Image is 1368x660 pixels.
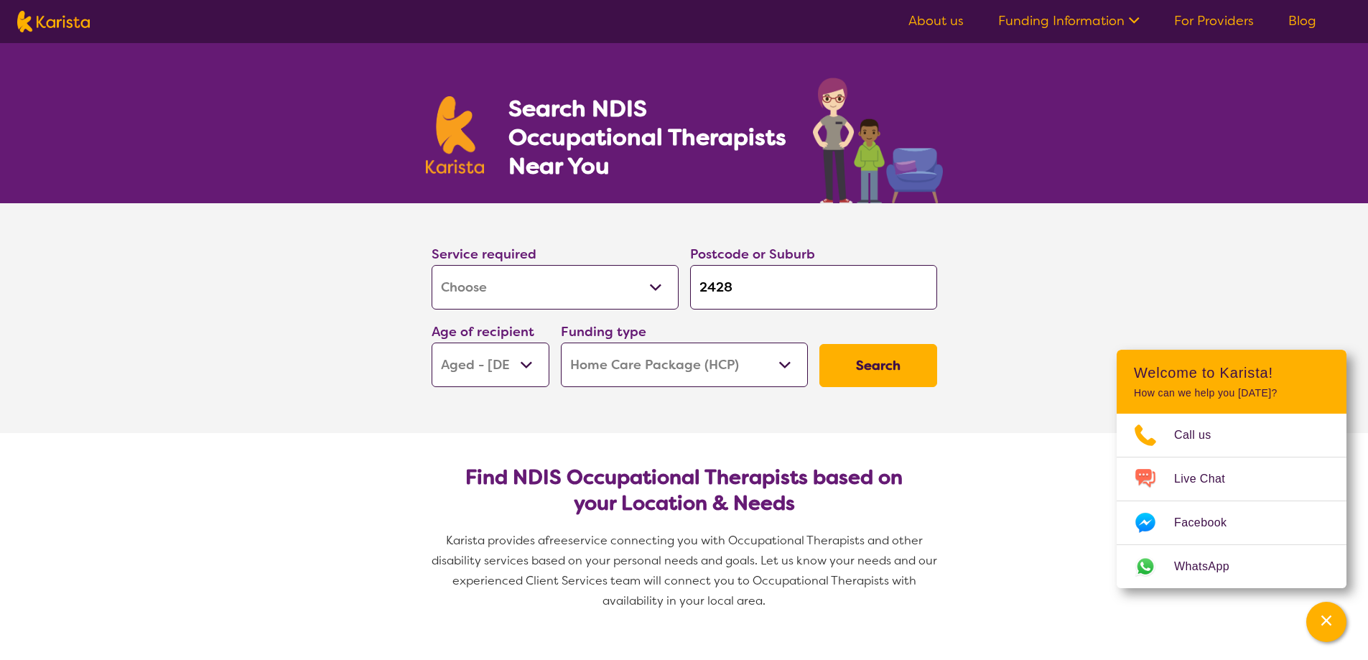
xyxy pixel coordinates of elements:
a: For Providers [1174,12,1254,29]
button: Search [819,344,937,387]
p: How can we help you [DATE]? [1134,387,1329,399]
h2: Find NDIS Occupational Therapists based on your Location & Needs [443,465,926,516]
a: About us [908,12,964,29]
span: WhatsApp [1174,556,1247,577]
a: Blog [1288,12,1316,29]
a: Funding Information [998,12,1140,29]
a: Web link opens in a new tab. [1117,545,1346,588]
span: Facebook [1174,512,1244,534]
img: occupational-therapy [813,78,943,203]
div: Channel Menu [1117,350,1346,588]
img: Karista logo [426,96,485,174]
ul: Choose channel [1117,414,1346,588]
h1: Search NDIS Occupational Therapists Near You [508,94,788,180]
label: Postcode or Suburb [690,246,815,263]
label: Age of recipient [432,323,534,340]
span: Call us [1174,424,1229,446]
input: Type [690,265,937,310]
span: service connecting you with Occupational Therapists and other disability services based on your p... [432,533,940,608]
h2: Welcome to Karista! [1134,364,1329,381]
button: Channel Menu [1306,602,1346,642]
span: free [545,533,568,548]
label: Funding type [561,323,646,340]
span: Live Chat [1174,468,1242,490]
label: Service required [432,246,536,263]
span: Karista provides a [446,533,545,548]
img: Karista logo [17,11,90,32]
